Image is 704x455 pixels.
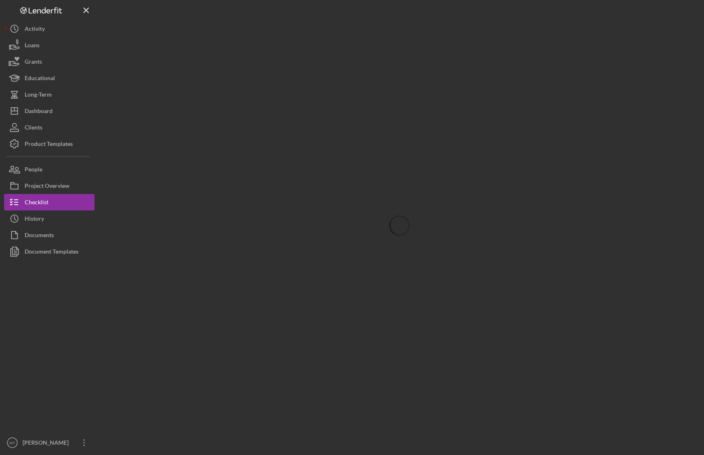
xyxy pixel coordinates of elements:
[25,178,69,196] div: Project Overview
[4,53,95,70] button: Grants
[25,194,48,212] div: Checklist
[4,119,95,136] button: Clients
[25,103,53,121] div: Dashboard
[4,210,95,227] button: History
[25,243,78,262] div: Document Templates
[4,194,95,210] button: Checklist
[4,227,95,243] button: Documents
[25,37,39,55] div: Loans
[25,119,42,138] div: Clients
[25,136,73,154] div: Product Templates
[25,227,54,245] div: Documents
[4,21,95,37] button: Activity
[25,70,55,88] div: Educational
[25,21,45,39] div: Activity
[4,161,95,178] button: People
[25,53,42,72] div: Grants
[4,103,95,119] button: Dashboard
[21,434,74,453] div: [PERSON_NAME]
[25,86,52,105] div: Long-Term
[9,441,15,445] text: MT
[4,86,95,103] button: Long-Term
[4,178,95,194] button: Project Overview
[4,434,95,451] button: MT[PERSON_NAME]
[4,70,95,86] button: Educational
[4,243,95,260] button: Document Templates
[25,210,44,229] div: History
[4,37,95,53] button: Loans
[4,136,95,152] button: Product Templates
[25,161,42,180] div: People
